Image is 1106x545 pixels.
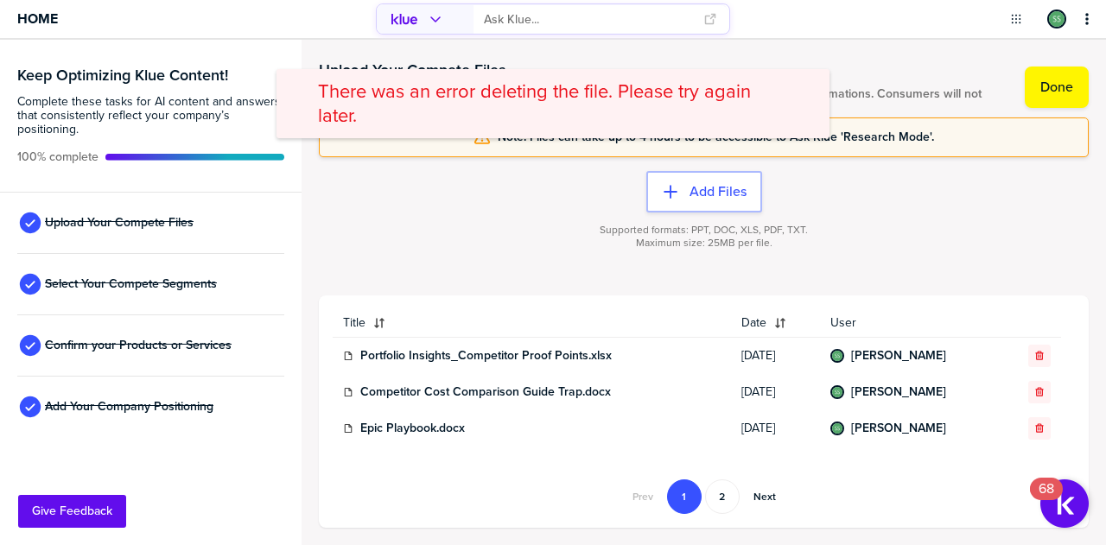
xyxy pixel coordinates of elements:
div: Syam Sasidharan [830,349,844,363]
span: Active [17,150,99,164]
div: Syam Sasidharan [830,421,844,435]
label: Add Files [690,183,747,200]
nav: Pagination Navigation [620,479,788,514]
a: Portfolio Insights_Competitor Proof Points.xlsx [360,349,612,363]
label: Done [1040,79,1073,96]
img: ebc6ddbd162de32c16aad98552750454-sml.png [832,387,842,397]
span: Date [741,316,766,330]
span: Home [17,11,58,26]
span: [DATE] [741,349,810,363]
img: ebc6ddbd162de32c16aad98552750454-sml.png [832,351,842,361]
span: Supported formats: PPT, DOC, XLS, PDF, TXT. [600,224,808,237]
a: [PERSON_NAME] [851,385,946,399]
span: User [830,316,993,330]
span: Note: Files can take up to 4 hours to be accessible to Ask Klue 'Research Mode'. [498,130,934,144]
a: [PERSON_NAME] [851,421,946,435]
a: Edit Profile [1046,8,1068,30]
button: Give Feedback [18,495,126,528]
button: Go to previous page [622,479,664,514]
span: [DATE] [741,421,810,435]
button: Open Resource Center, 68 new notifications [1040,479,1089,528]
div: Syam Sasidharan [1047,10,1066,29]
img: ebc6ddbd162de32c16aad98552750454-sml.png [1049,11,1065,27]
span: Maximum size: 25MB per file. [636,237,772,250]
span: [DATE] [741,385,810,399]
span: Upload Your Compete Files [45,216,194,230]
button: Open Drop [1007,10,1025,28]
h1: Upload Your Compete Files [319,60,1007,80]
img: ebc6ddbd162de32c16aad98552750454-sml.png [832,423,842,434]
a: Competitor Cost Comparison Guide Trap.docx [360,385,611,399]
button: Go to next page [743,479,786,514]
span: There was an error deleting the file. Please try again later. [318,79,788,128]
h3: Keep Optimizing Klue Content! [17,67,284,83]
div: 68 [1039,489,1054,511]
span: Title [343,316,365,330]
span: Select Your Compete Segments [45,277,217,291]
span: Add Your Company Positioning [45,400,213,414]
a: [PERSON_NAME] [851,349,946,363]
input: Ask Klue... [484,5,694,34]
a: Epic Playbook.docx [360,421,465,435]
div: Syam Sasidharan [830,385,844,399]
span: Complete these tasks for AI content and answers that consistently reflect your company’s position... [17,95,284,136]
button: Go to page 2 [705,479,740,514]
span: Confirm your Products or Services [45,339,232,352]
